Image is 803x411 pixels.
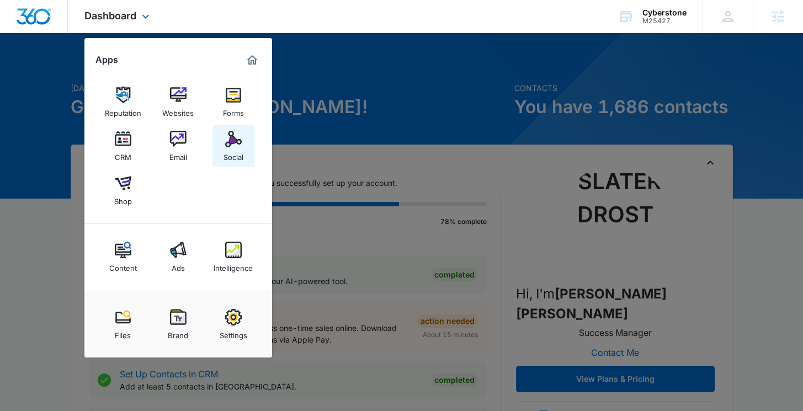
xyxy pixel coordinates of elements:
[169,147,187,162] div: Email
[172,258,185,273] div: Ads
[224,147,243,162] div: Social
[109,258,137,273] div: Content
[102,303,144,345] a: Files
[162,103,194,118] div: Websites
[115,147,131,162] div: CRM
[102,81,144,123] a: Reputation
[114,191,132,206] div: Shop
[157,81,199,123] a: Websites
[84,10,136,22] span: Dashboard
[642,17,687,25] div: account id
[157,303,199,345] a: Brand
[102,236,144,278] a: Content
[157,125,199,167] a: Email
[212,236,254,278] a: Intelligence
[212,81,254,123] a: Forms
[243,51,261,69] a: Marketing 360® Dashboard
[115,325,131,340] div: Files
[102,169,144,211] a: Shop
[157,236,199,278] a: Ads
[105,103,141,118] div: Reputation
[642,8,687,17] div: account name
[223,103,244,118] div: Forms
[168,325,188,340] div: Brand
[102,125,144,167] a: CRM
[212,125,254,167] a: Social
[212,303,254,345] a: Settings
[95,55,118,65] h2: Apps
[214,258,253,273] div: Intelligence
[220,325,247,340] div: Settings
